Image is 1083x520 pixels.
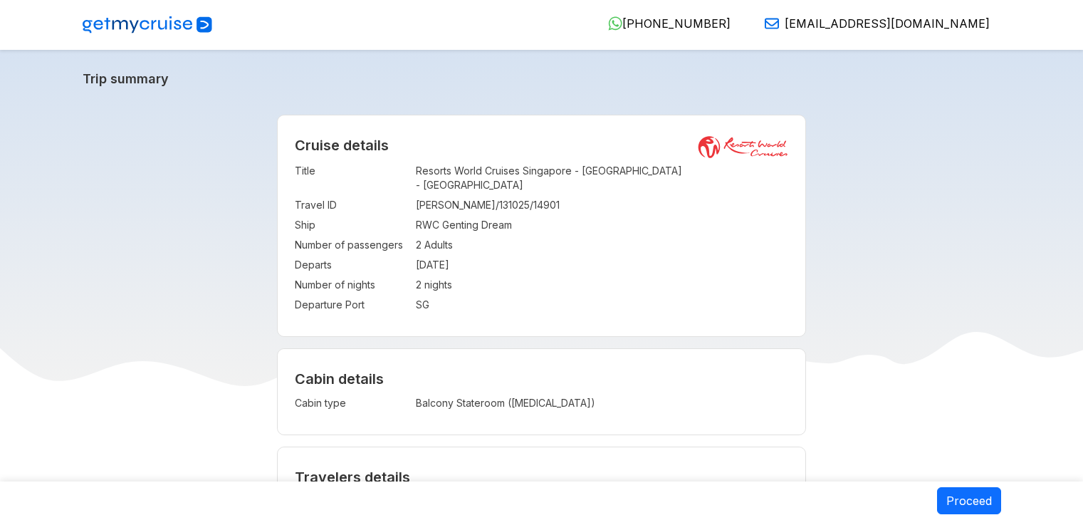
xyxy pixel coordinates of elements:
td: 2 nights [416,275,788,295]
h2: Cruise details [295,137,788,154]
td: Travel ID [295,195,409,215]
td: Number of passengers [295,235,409,255]
button: Proceed [937,487,1001,514]
td: : [409,215,416,235]
td: Cabin type [295,393,409,413]
td: [PERSON_NAME]/131025/14901 [416,195,788,215]
td: : [409,161,416,195]
h2: Travelers details [295,469,788,486]
td: Departs [295,255,409,275]
td: Resorts World Cruises Singapore - [GEOGRAPHIC_DATA] - [GEOGRAPHIC_DATA] [416,161,788,195]
td: Title [295,161,409,195]
td: : [409,235,416,255]
td: : [409,295,416,315]
td: Balcony Stateroom ([MEDICAL_DATA]) [416,393,678,413]
td: RWC Genting Dream [416,215,788,235]
td: : [409,255,416,275]
a: [PHONE_NUMBER] [597,16,731,31]
h4: Cabin details [295,370,788,388]
td: SG [416,295,788,315]
span: [PHONE_NUMBER] [622,16,731,31]
td: 2 Adults [416,235,788,255]
td: Departure Port [295,295,409,315]
img: WhatsApp [608,16,622,31]
a: Trip summary [83,71,1001,86]
span: [EMAIL_ADDRESS][DOMAIN_NAME] [785,16,990,31]
td: Ship [295,215,409,235]
img: Email [765,16,779,31]
td: Number of nights [295,275,409,295]
td: : [409,195,416,215]
td: : [409,275,416,295]
td: [DATE] [416,255,788,275]
a: [EMAIL_ADDRESS][DOMAIN_NAME] [753,16,990,31]
td: : [409,393,416,413]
